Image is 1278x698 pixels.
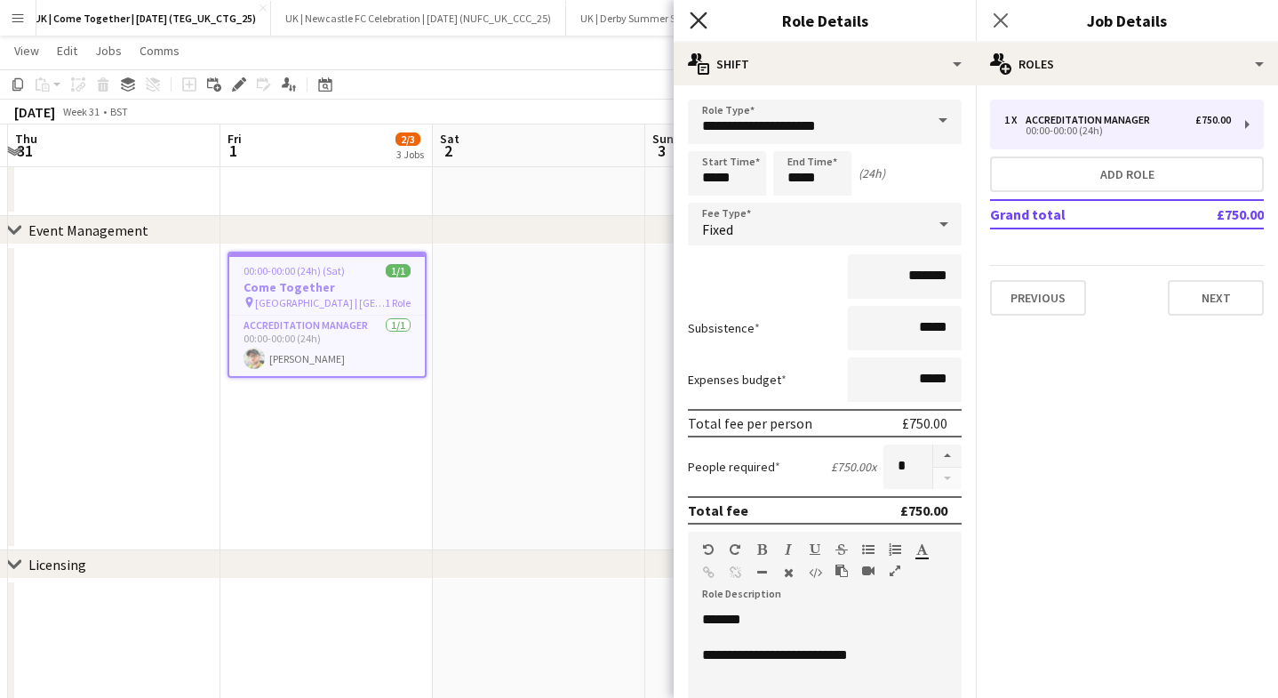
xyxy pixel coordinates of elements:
[809,566,821,580] button: HTML Code
[915,542,928,557] button: Text Color
[88,39,129,62] a: Jobs
[1026,114,1157,126] div: Accreditation Manager
[674,43,976,85] div: Shift
[566,1,846,36] button: UK | Derby Summer Sessions | [DATE] (C&T_UK_DSS_25)
[702,221,733,238] span: Fixed
[7,39,46,62] a: View
[702,542,715,557] button: Undo
[20,1,271,36] button: UK | Come Together | [DATE] (TEG_UK_CTG_25)
[14,103,55,121] div: [DATE]
[12,140,37,161] span: 31
[95,43,122,59] span: Jobs
[396,148,424,161] div: 3 Jobs
[674,9,976,32] h3: Role Details
[1195,114,1231,126] div: £750.00
[14,43,39,59] span: View
[782,566,795,580] button: Clear Formatting
[1004,126,1231,135] div: 00:00-00:00 (24h)
[900,501,947,519] div: £750.00
[652,131,674,147] span: Sun
[990,280,1086,316] button: Previous
[835,542,848,557] button: Strikethrough
[395,132,420,146] span: 2/3
[28,556,86,574] div: Licensing
[440,131,459,147] span: Sat
[862,564,875,578] button: Insert video
[140,43,180,59] span: Comms
[110,105,128,118] div: BST
[271,1,566,36] button: UK | Newcastle FC Celebration | [DATE] (NUFC_UK_CCC_25)
[862,542,875,557] button: Unordered List
[889,564,901,578] button: Fullscreen
[729,542,741,557] button: Redo
[255,296,385,309] span: [GEOGRAPHIC_DATA] | [GEOGRAPHIC_DATA], [GEOGRAPHIC_DATA]
[229,316,425,376] app-card-role: Accreditation Manager1/100:00-00:00 (24h)[PERSON_NAME]
[902,414,947,432] div: £750.00
[990,200,1158,229] td: Grand total
[976,9,1278,32] h3: Job Details
[244,264,345,277] span: 00:00-00:00 (24h) (Sat)
[229,279,425,295] h3: Come Together
[1158,200,1264,229] td: £750.00
[889,542,901,557] button: Ordered List
[859,165,885,181] div: (24h)
[990,156,1264,192] button: Add role
[976,43,1278,85] div: Roles
[228,252,427,378] app-job-card: 00:00-00:00 (24h) (Sat)1/1Come Together [GEOGRAPHIC_DATA] | [GEOGRAPHIC_DATA], [GEOGRAPHIC_DATA]1...
[57,43,77,59] span: Edit
[831,459,876,475] div: £750.00 x
[688,320,760,336] label: Subsistence
[50,39,84,62] a: Edit
[688,414,812,432] div: Total fee per person
[755,566,768,580] button: Horizontal Line
[132,39,187,62] a: Comms
[59,105,103,118] span: Week 31
[385,296,411,309] span: 1 Role
[688,372,787,388] label: Expenses budget
[688,459,780,475] label: People required
[225,140,242,161] span: 1
[835,564,848,578] button: Paste as plain text
[386,264,411,277] span: 1/1
[782,542,795,557] button: Italic
[688,501,748,519] div: Total fee
[28,221,148,239] div: Event Management
[933,445,962,468] button: Increase
[650,140,674,161] span: 3
[1168,280,1264,316] button: Next
[1004,114,1026,126] div: 1 x
[15,131,37,147] span: Thu
[809,542,821,557] button: Underline
[755,542,768,557] button: Bold
[228,131,242,147] span: Fri
[437,140,459,161] span: 2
